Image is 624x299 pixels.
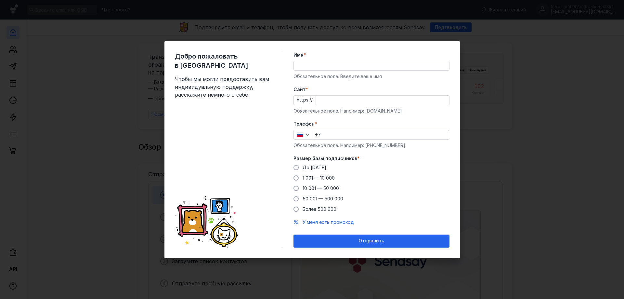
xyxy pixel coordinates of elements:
button: У меня есть промокод [303,219,354,225]
span: 50 001 — 500 000 [303,196,343,201]
span: 1 001 — 10 000 [303,175,335,181]
span: Добро пожаловать в [GEOGRAPHIC_DATA] [175,52,272,70]
span: Чтобы мы могли предоставить вам индивидуальную поддержку, расскажите немного о себе [175,75,272,99]
div: Обязательное поле. Например: [PHONE_NUMBER] [293,142,449,149]
span: 10 001 — 50 000 [303,185,339,191]
span: Размер базы подписчиков [293,155,357,162]
span: Имя [293,52,304,58]
span: Более 500 000 [303,206,336,212]
div: Обязательное поле. Например: [DOMAIN_NAME] [293,108,449,114]
div: Обязательное поле. Введите ваше имя [293,73,449,80]
span: Отправить [358,238,384,244]
button: Отправить [293,235,449,248]
span: До [DATE] [303,165,326,170]
span: Телефон [293,121,315,127]
span: Cайт [293,86,306,93]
